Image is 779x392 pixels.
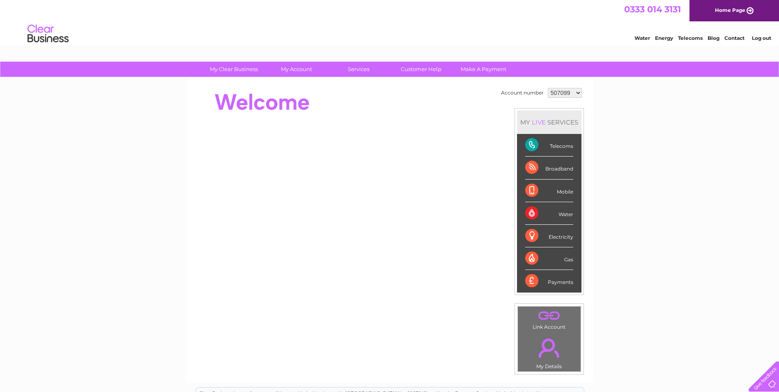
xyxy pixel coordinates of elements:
td: Link Account [517,306,581,332]
a: . [520,334,579,362]
div: Water [525,202,573,225]
a: Energy [655,35,673,41]
a: Blog [708,35,719,41]
a: Customer Help [387,62,455,77]
div: Payments [525,270,573,292]
td: My Details [517,332,581,372]
a: Services [325,62,393,77]
a: Water [634,35,650,41]
a: My Account [262,62,330,77]
div: Mobile [525,180,573,202]
a: Make A Payment [450,62,517,77]
div: Broadband [525,157,573,179]
div: Electricity [525,225,573,247]
img: logo.png [27,21,69,46]
a: Contact [724,35,745,41]
a: 0333 014 3131 [624,4,681,14]
td: Account number [499,86,546,100]
a: My Clear Business [200,62,268,77]
div: Clear Business is a trading name of Verastar Limited (registered in [GEOGRAPHIC_DATA] No. 3667643... [196,5,584,40]
div: Telecoms [525,134,573,157]
a: Log out [752,35,771,41]
div: Gas [525,247,573,270]
div: LIVE [530,118,547,126]
div: MY SERVICES [517,111,581,134]
a: . [520,309,579,323]
a: Telecoms [678,35,703,41]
